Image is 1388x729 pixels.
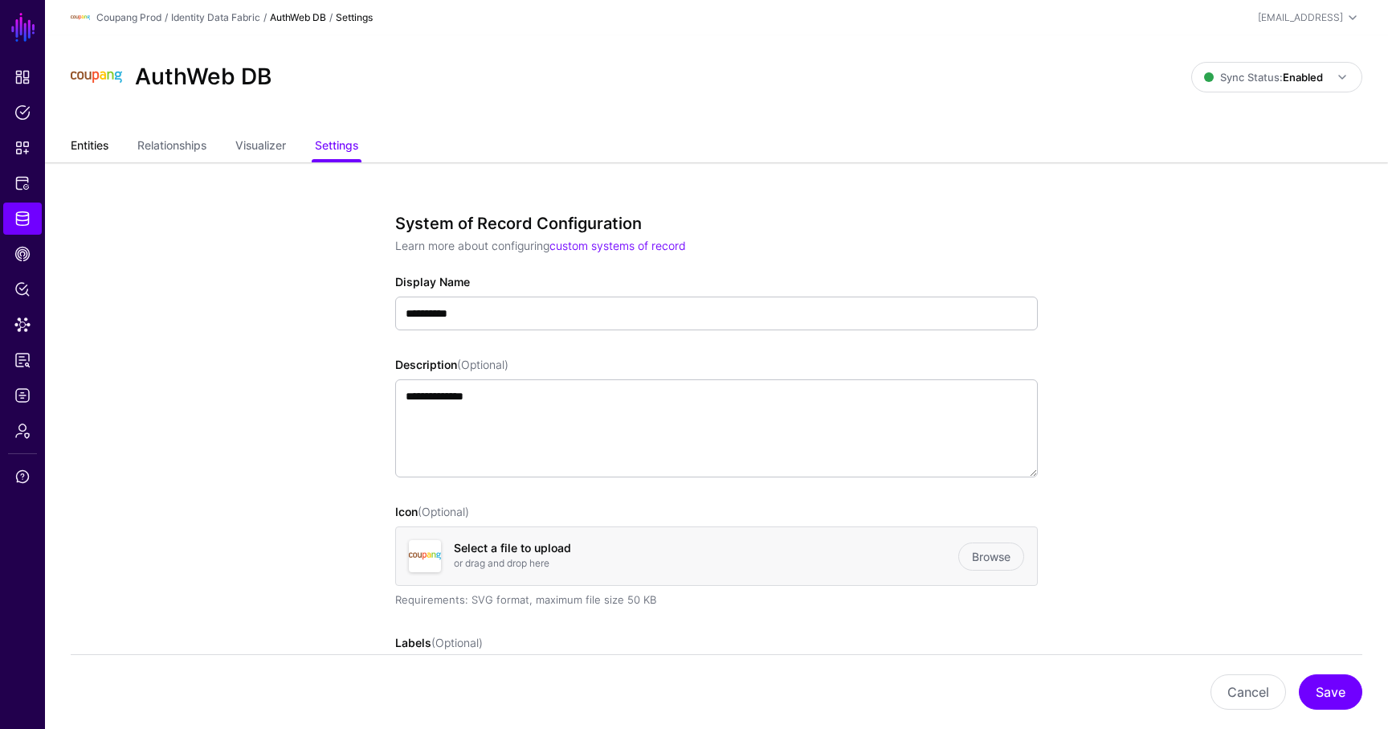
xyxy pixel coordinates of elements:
span: Snippets [14,140,31,156]
div: / [260,10,270,25]
span: (Optional) [457,358,508,371]
h2: AuthWeb DB [135,63,271,91]
a: Identity Data Fabric [171,11,260,23]
span: Policies [14,104,31,121]
label: Icon [395,503,469,520]
a: Dashboard [3,61,42,93]
strong: AuthWeb DB [270,11,326,23]
img: svg+xml;base64,PHN2ZyBpZD0iTG9nbyIgeG1sbnM9Imh0dHA6Ly93d3cudzMub3JnLzIwMDAvc3ZnIiB3aWR0aD0iMTIxLj... [409,540,441,572]
a: Visualizer [235,132,286,162]
span: (Optional) [418,505,469,518]
span: Protected Systems [14,175,31,191]
span: CAEP Hub [14,246,31,262]
span: Admin [14,423,31,439]
a: Admin [3,415,42,447]
span: Data Lens [14,317,31,333]
a: Snippets [3,132,42,164]
h4: Select a file to upload [454,542,958,555]
span: Policy Lens [14,281,31,297]
a: Policy Lens [3,273,42,305]
a: Data Lens [3,309,42,341]
h3: System of Record Configuration [395,214,1038,233]
a: CAEP Hub [3,238,42,270]
div: / [326,10,336,25]
label: Display Name [395,273,470,290]
a: Logs [3,379,42,412]
div: Requirements: SVG format, maximum file size 50 KB [395,592,1038,608]
strong: Enabled [1283,71,1323,84]
a: Coupang Prod [96,11,161,23]
a: Entities [71,132,108,162]
label: Description [395,356,508,373]
span: Support [14,469,31,485]
a: Browse [958,543,1024,571]
a: custom systems of record [549,239,686,252]
strong: Settings [336,11,373,23]
div: [EMAIL_ADDRESS] [1258,10,1343,25]
a: Relationships [137,132,206,162]
img: svg+xml;base64,PHN2ZyBpZD0iTG9nbyIgeG1sbnM9Imh0dHA6Ly93d3cudzMub3JnLzIwMDAvc3ZnIiB3aWR0aD0iMTIxLj... [71,51,122,103]
span: (Optional) [431,636,483,649]
p: Learn more about configuring [395,237,1038,254]
a: Identity Data Fabric [3,203,42,235]
a: Protected Systems [3,167,42,199]
a: SGNL [10,10,37,45]
span: Identity Data Fabric [14,211,31,227]
button: Cancel [1210,674,1286,710]
span: Logs [14,387,31,403]
span: Reports [14,352,31,368]
a: Policies [3,96,42,129]
a: Reports [3,344,42,376]
button: Save [1299,674,1362,710]
div: / [161,10,171,25]
span: Sync Status: [1204,71,1323,84]
img: svg+xml;base64,PHN2ZyBpZD0iTG9nbyIgeG1sbnM9Imh0dHA6Ly93d3cudzMub3JnLzIwMDAvc3ZnIiB3aWR0aD0iMTIxLj... [71,8,90,27]
p: or drag and drop here [454,556,958,571]
span: Dashboard [14,69,31,85]
a: Settings [315,132,358,162]
label: Labels [395,634,483,651]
